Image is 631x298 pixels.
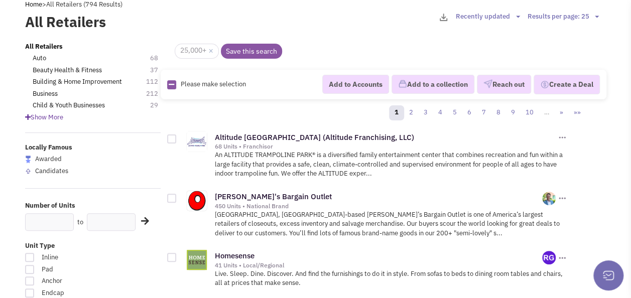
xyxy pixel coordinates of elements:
[146,89,168,99] span: 212
[215,151,568,179] p: An ALTITUDE TRAMPOLINE PARK® is a diversified family entertainment center that combines recreatio...
[477,75,531,94] button: Reach out
[175,44,219,59] span: 25,000+
[181,80,246,88] span: Please make selection
[221,44,282,59] a: Save this search
[539,105,555,120] a: …
[433,105,448,120] a: 4
[322,75,389,94] button: Add to Accounts
[25,143,161,153] label: Locally Famous
[392,75,474,94] button: Add to a collection
[215,192,332,201] a: [PERSON_NAME]'s Bargain Outlet
[491,105,506,120] a: 8
[554,105,569,120] a: »
[215,142,556,151] div: 68 Units • Franchisor
[35,288,119,298] span: Endcap
[389,105,404,120] a: 1
[35,167,68,175] span: Candidates
[398,79,407,88] img: icon-collection-lavender.png
[25,12,260,32] label: All Retailers
[33,54,46,63] a: Auto
[25,241,161,251] label: Unit Type
[542,192,556,205] img: W7vr0x00b0GZC0PPbilSCg.png
[25,42,63,51] b: All Retailers
[35,265,119,274] span: Pad
[135,215,148,228] div: Search Nearby
[35,253,119,262] span: Inline
[462,105,477,120] a: 6
[520,105,539,120] a: 10
[25,201,161,211] label: Number of Units
[167,80,176,89] img: Rectangle.png
[77,218,83,227] label: to
[25,42,63,52] a: All Retailers
[25,156,31,163] img: locallyfamous-largeicon.png
[150,54,168,63] span: 68
[540,79,549,90] img: Deal-Dollar.png
[404,105,419,120] a: 2
[33,66,102,75] a: Beauty Health & Fitness
[146,77,168,87] span: 112
[440,14,447,21] img: download-2-24.png
[447,105,462,120] a: 5
[483,79,492,88] img: VectorPaper_Plane.png
[568,105,586,120] a: »»
[215,210,568,238] p: [GEOGRAPHIC_DATA], [GEOGRAPHIC_DATA]-based [PERSON_NAME]’s Bargain Outlet is one of America’s lar...
[25,113,63,121] span: Show More
[215,251,255,260] a: Homesense
[215,202,543,210] div: 450 Units • National Brand
[534,75,600,95] button: Create a Deal
[215,261,543,269] div: 41 Units • Local/Regional
[209,47,213,56] a: ×
[33,89,58,99] a: Business
[35,155,62,163] span: Awarded
[506,105,521,120] a: 9
[418,105,433,120] a: 3
[215,132,414,142] a: Altitude [GEOGRAPHIC_DATA] (Altitude Franchising, LLC)
[150,101,168,110] span: 29
[33,77,122,87] a: Building & Home Improvement
[150,66,168,75] span: 37
[215,269,568,288] p: Live. Sleep. Dine. Discover. And find the furnishings to do it in style. From sofas to beds to di...
[33,101,105,110] a: Child & Youth Businesses
[476,105,491,120] a: 7
[35,276,119,286] span: Anchor
[25,168,31,174] img: locallyfamous-upvote.png
[542,251,556,264] img: UJoCR_hNC0SuxmcjvEOSeA.png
